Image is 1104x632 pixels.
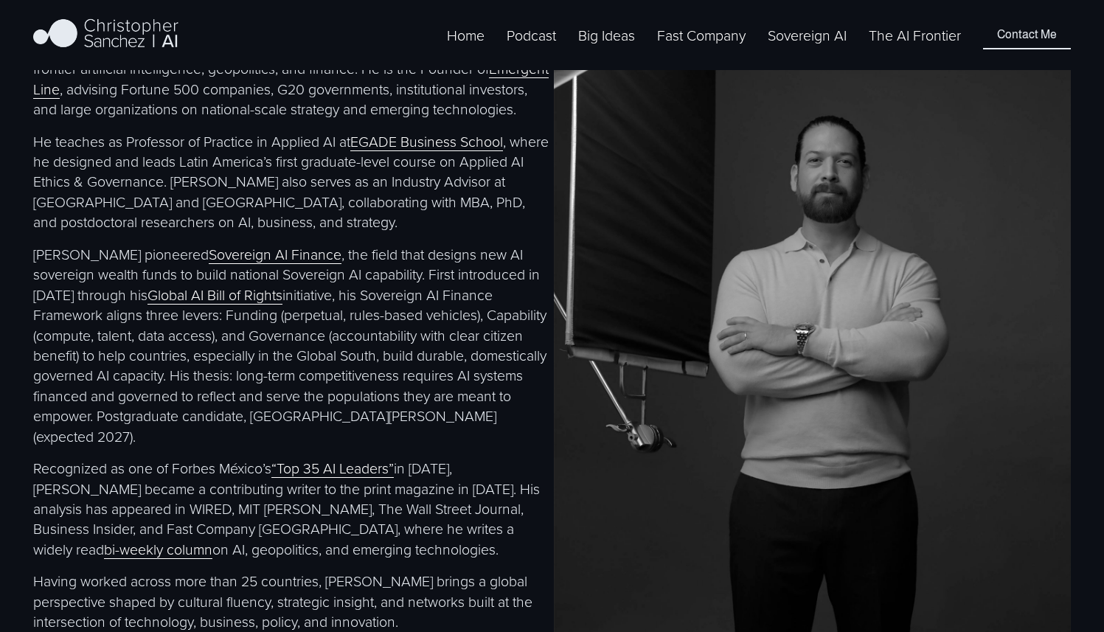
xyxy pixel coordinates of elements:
[578,25,635,45] span: Big Ideas
[983,21,1071,49] a: Contact Me
[33,244,550,446] p: [PERSON_NAME] pioneered , the field that designs new AI sovereign wealth funds to build national ...
[33,131,550,232] p: He teaches as Professor of Practice in Applied AI at , where he designed and leads Latin America’...
[768,24,847,46] a: Sovereign AI
[104,539,212,559] a: bi-weekly column
[147,285,282,305] a: Global AI Bill of Rights
[33,571,550,631] p: Having worked across more than 25 countries, [PERSON_NAME] brings a global perspective shaped by ...
[657,25,746,45] span: Fast Company
[447,24,485,46] a: Home
[657,24,746,46] a: folder dropdown
[33,38,550,119] p: [PERSON_NAME] is a strategic advisor, technologist, and entrepreneur focused on frontier artifici...
[33,16,178,53] img: Christopher Sanchez | AI
[350,131,503,151] a: EGADE Business School
[507,24,556,46] a: Podcast
[33,458,550,559] p: Recognized as one of Forbes México’s in [DATE], [PERSON_NAME] became a contributing writer to the...
[578,24,635,46] a: folder dropdown
[869,24,961,46] a: The AI Frontier
[33,58,549,98] a: Emergent Line
[271,458,394,478] a: “Top 35 AI Leaders”
[209,244,341,264] a: Sovereign AI Finance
